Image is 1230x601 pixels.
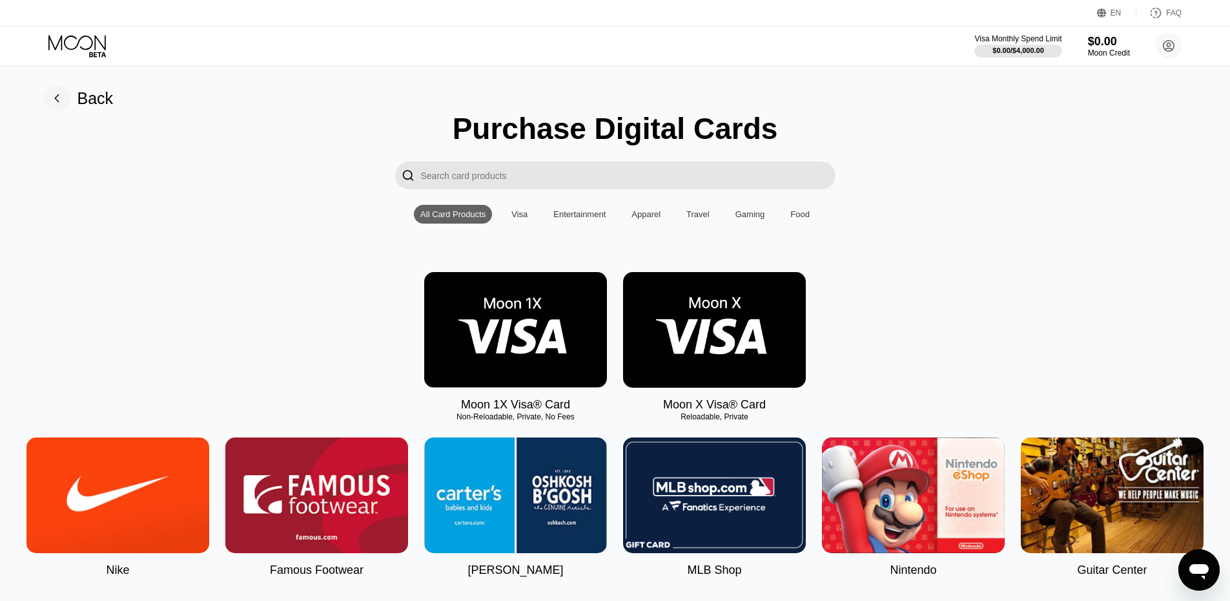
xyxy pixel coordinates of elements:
div: MLB Shop [687,564,741,577]
iframe: Button to launch messaging window [1178,549,1220,591]
div: Gaming [735,209,765,219]
div: Entertainment [553,209,606,219]
div: Apparel [631,209,661,219]
div: Visa Monthly Spend Limit [974,34,1061,43]
div: $0.00 / $4,000.00 [992,47,1044,54]
div: All Card Products [420,209,486,219]
div: Travel [686,209,710,219]
div: Reloadable, Private [623,412,806,421]
div: Food [790,209,810,219]
div: Famous Footwear [270,564,364,577]
div:  [395,162,421,189]
div: Back [77,89,114,108]
div: Visa Monthly Spend Limit$0.00/$4,000.00 [974,34,1061,58]
div: Gaming [729,205,772,224]
div: Non-Reloadable, Private, No Fees [424,412,607,421]
div: Moon 1X Visa® Card [461,398,570,412]
div: Moon X Visa® Card [663,398,766,412]
div: EN [1097,6,1136,19]
div: All Card Products [414,205,492,224]
div: Travel [680,205,716,224]
div: Nike [106,564,129,577]
div: $0.00Moon Credit [1088,35,1130,58]
div: Visa [511,209,528,219]
div: Visa [505,205,534,224]
div: $0.00 [1088,35,1130,48]
div: Food [784,205,816,224]
input: Search card products [421,162,835,189]
div: Guitar Center [1077,564,1147,577]
div: EN [1111,8,1122,17]
div: [PERSON_NAME] [467,564,563,577]
div: Nintendo [890,564,936,577]
div: Purchase Digital Cards [453,111,778,146]
div: Entertainment [547,205,612,224]
div: Back [44,85,114,111]
div: FAQ [1136,6,1182,19]
div: Apparel [625,205,667,224]
div: Moon Credit [1088,48,1130,58]
div: FAQ [1166,8,1182,17]
div:  [402,168,415,183]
